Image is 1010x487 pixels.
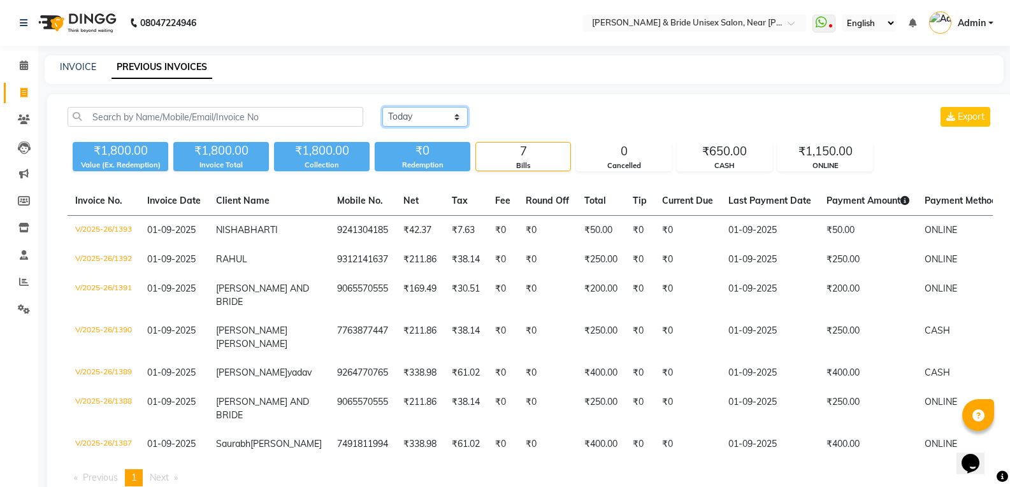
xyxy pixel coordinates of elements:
[625,245,654,274] td: ₹0
[337,195,383,206] span: Mobile No.
[956,436,997,474] iframe: chat widget
[518,216,577,246] td: ₹0
[941,107,990,127] button: Export
[216,253,247,265] span: RAHUL
[721,358,819,388] td: 01-09-2025
[677,160,772,171] div: CASH
[329,216,396,246] td: 9241304185
[958,17,986,30] span: Admin
[654,274,721,316] td: ₹0
[112,56,212,79] a: PREVIOUS INVOICES
[819,316,917,358] td: ₹250.00
[625,274,654,316] td: ₹0
[476,160,570,171] div: Bills
[444,316,487,358] td: ₹38.14
[68,469,993,486] nav: Pagination
[625,216,654,246] td: ₹0
[958,111,985,122] span: Export
[925,224,957,236] span: ONLINE
[526,195,569,206] span: Round Off
[925,253,957,265] span: ONLINE
[721,316,819,358] td: 01-09-2025
[819,216,917,246] td: ₹50.00
[75,195,122,206] span: Invoice No.
[721,274,819,316] td: 01-09-2025
[216,224,244,236] span: NISHA
[396,316,444,358] td: ₹211.86
[396,245,444,274] td: ₹211.86
[274,142,370,160] div: ₹1,800.00
[819,358,917,388] td: ₹400.00
[375,142,470,160] div: ₹0
[68,245,140,274] td: V/2025-26/1392
[654,388,721,430] td: ₹0
[925,438,957,449] span: ONLINE
[925,367,950,378] span: CASH
[396,388,444,430] td: ₹211.86
[60,61,96,73] a: INVOICE
[625,358,654,388] td: ₹0
[216,396,309,421] span: [PERSON_NAME] AND BRIDE
[216,195,270,206] span: Client Name
[403,195,419,206] span: Net
[32,5,120,41] img: logo
[819,388,917,430] td: ₹250.00
[584,195,606,206] span: Total
[625,388,654,430] td: ₹0
[577,274,625,316] td: ₹200.00
[625,316,654,358] td: ₹0
[577,388,625,430] td: ₹250.00
[654,316,721,358] td: ₹0
[487,358,518,388] td: ₹0
[216,438,250,449] span: Saurabh
[140,5,196,41] b: 08047224946
[68,430,140,459] td: V/2025-26/1387
[633,195,647,206] span: Tip
[654,245,721,274] td: ₹0
[68,274,140,316] td: V/2025-26/1391
[721,245,819,274] td: 01-09-2025
[577,160,671,171] div: Cancelled
[929,11,951,34] img: Admin
[444,245,487,274] td: ₹38.14
[131,472,136,483] span: 1
[147,253,196,265] span: 01-09-2025
[577,143,671,160] div: 0
[476,143,570,160] div: 7
[487,274,518,316] td: ₹0
[677,143,772,160] div: ₹650.00
[518,388,577,430] td: ₹0
[444,358,487,388] td: ₹61.02
[68,388,140,430] td: V/2025-26/1388
[444,430,487,459] td: ₹61.02
[375,160,470,171] div: Redemption
[925,283,957,294] span: ONLINE
[577,430,625,459] td: ₹400.00
[329,388,396,430] td: 9065570555
[396,358,444,388] td: ₹338.98
[495,195,510,206] span: Fee
[68,316,140,358] td: V/2025-26/1390
[68,358,140,388] td: V/2025-26/1389
[452,195,468,206] span: Tax
[83,472,118,483] span: Previous
[487,388,518,430] td: ₹0
[728,195,811,206] span: Last Payment Date
[68,216,140,246] td: V/2025-26/1393
[147,325,196,336] span: 01-09-2025
[216,325,287,336] span: [PERSON_NAME]
[173,142,269,160] div: ₹1,800.00
[778,143,872,160] div: ₹1,150.00
[819,274,917,316] td: ₹200.00
[216,283,309,307] span: [PERSON_NAME] AND BRIDE
[721,216,819,246] td: 01-09-2025
[925,396,957,407] span: ONLINE
[819,245,917,274] td: ₹250.00
[250,438,322,449] span: [PERSON_NAME]
[396,430,444,459] td: ₹338.98
[329,358,396,388] td: 9264770765
[147,438,196,449] span: 01-09-2025
[68,107,363,127] input: Search by Name/Mobile/Email/Invoice No
[244,224,278,236] span: BHARTI
[518,274,577,316] td: ₹0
